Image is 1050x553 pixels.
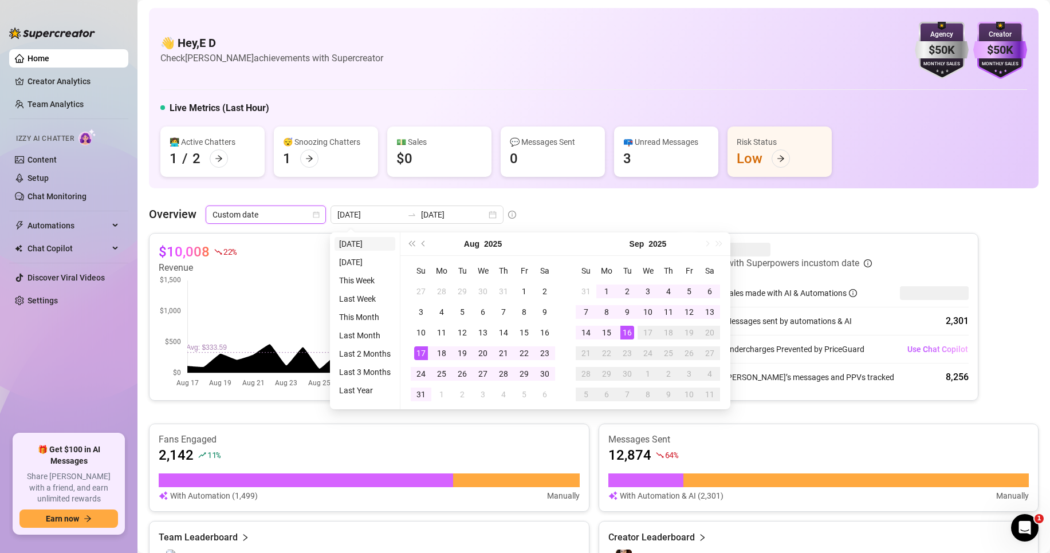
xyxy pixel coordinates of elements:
[538,346,552,360] div: 23
[435,346,449,360] div: 18
[407,210,416,219] span: swap-right
[335,310,395,324] li: This Month
[27,54,49,63] a: Home
[335,365,395,379] li: Last 3 Months
[620,305,634,319] div: 9
[455,388,469,401] div: 2
[620,367,634,381] div: 30
[638,384,658,405] td: 2025-10-08
[421,208,486,221] input: End date
[452,364,473,384] td: 2025-08-26
[510,136,596,148] div: 💬 Messages Sent
[648,232,666,255] button: Choose a year
[600,326,614,339] div: 15
[159,489,168,502] img: svg%3e
[620,346,634,360] div: 23
[411,364,431,384] td: 2025-08-24
[656,451,664,459] span: fall
[27,239,109,258] span: Chat Copilot
[455,346,469,360] div: 19
[641,367,655,381] div: 1
[517,305,531,319] div: 8
[473,281,493,302] td: 2025-07-30
[514,322,534,343] td: 2025-08-15
[484,232,502,255] button: Choose a year
[703,367,717,381] div: 4
[579,285,593,298] div: 31
[207,449,221,460] span: 11 %
[623,136,709,148] div: 📪 Unread Messages
[576,343,596,364] td: 2025-09-21
[658,364,679,384] td: 2025-10-02
[435,305,449,319] div: 4
[19,509,118,528] button: Earn nowarrow-right
[337,208,403,221] input: Start date
[579,346,593,360] div: 21
[411,343,431,364] td: 2025-08-17
[699,302,720,322] td: 2025-09-13
[596,384,617,405] td: 2025-10-06
[1011,514,1039,542] iframe: Intercom live chat
[534,302,555,322] td: 2025-08-09
[617,281,638,302] td: 2025-09-02
[455,367,469,381] div: 26
[335,329,395,342] li: Last Month
[411,322,431,343] td: 2025-08-10
[679,302,699,322] td: 2025-09-12
[464,232,479,255] button: Choose a month
[335,347,395,361] li: Last 2 Months
[638,281,658,302] td: 2025-09-03
[638,260,658,281] th: We
[517,285,531,298] div: 1
[27,296,58,305] a: Settings
[435,367,449,381] div: 25
[620,326,634,339] div: 16
[777,155,785,163] span: arrow-right
[662,367,675,381] div: 2
[283,149,291,168] div: 1
[435,285,449,298] div: 28
[514,302,534,322] td: 2025-08-08
[27,72,119,90] a: Creator Analytics
[682,388,696,401] div: 10
[15,244,22,252] img: Chat Copilot
[493,384,514,405] td: 2025-09-04
[476,367,490,381] div: 27
[473,260,493,281] th: We
[214,248,222,256] span: fall
[679,364,699,384] td: 2025-10-03
[576,302,596,322] td: 2025-09-07
[1035,514,1044,523] span: 1
[702,256,859,270] article: Made with Superpowers in custom date
[170,101,269,115] h5: Live Metrics (Last Hour)
[514,281,534,302] td: 2025-08-01
[658,281,679,302] td: 2025-09-04
[996,489,1029,502] article: Manually
[534,322,555,343] td: 2025-08-16
[576,384,596,405] td: 2025-10-05
[596,364,617,384] td: 2025-09-29
[497,346,510,360] div: 21
[431,322,452,343] td: 2025-08-11
[411,302,431,322] td: 2025-08-03
[973,41,1027,59] div: $50K
[192,149,200,168] div: 2
[517,346,531,360] div: 22
[662,326,675,339] div: 18
[973,29,1027,40] div: Creator
[702,312,852,330] div: Messages sent by automations & AI
[517,326,531,339] div: 15
[476,326,490,339] div: 13
[864,259,872,267] span: info-circle
[19,444,118,467] span: 🎁 Get $100 in AI Messages
[600,346,614,360] div: 22
[623,149,631,168] div: 3
[617,260,638,281] th: Tu
[514,364,534,384] td: 2025-08-29
[497,388,510,401] div: 4
[27,155,57,164] a: Content
[600,285,614,298] div: 1
[27,216,109,235] span: Automations
[476,285,490,298] div: 30
[517,367,531,381] div: 29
